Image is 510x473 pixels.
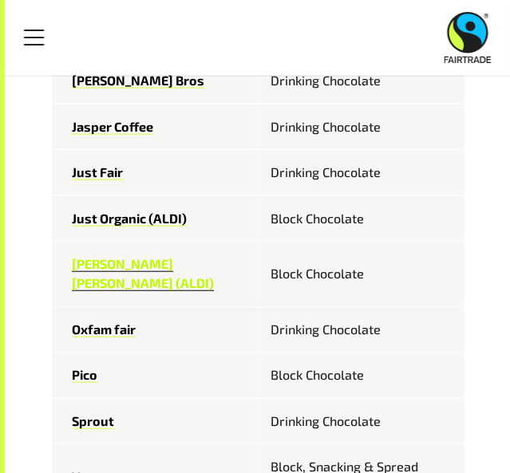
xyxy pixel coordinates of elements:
td: Block Chocolate [258,195,464,241]
a: [PERSON_NAME] [PERSON_NAME] (ALDI) [72,256,214,291]
td: Block Chocolate [258,353,464,398]
a: Toggle Menu [14,18,54,57]
a: Just Fair [72,164,123,180]
a: Sprout [72,413,114,429]
img: Fairtrade Australia New Zealand logo [444,12,491,63]
td: Block Chocolate [258,242,464,307]
td: Drinking Chocolate [258,58,464,104]
td: Drinking Chocolate [258,398,464,443]
td: Drinking Chocolate [258,306,464,352]
a: Pico [72,367,97,383]
td: Drinking Chocolate [258,104,464,149]
a: Just Organic (ALDI) [72,211,187,227]
a: Oxfam fair [72,321,136,337]
a: Jasper Coffee [72,119,153,135]
a: [PERSON_NAME] Bros [72,73,204,89]
td: Drinking Chocolate [258,150,464,195]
